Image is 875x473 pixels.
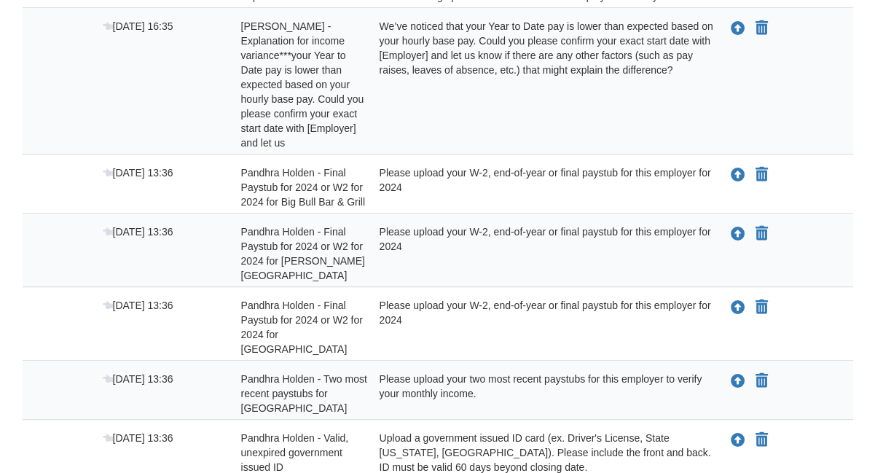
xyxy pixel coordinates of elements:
[369,224,715,283] div: Please upload your W-2, end-of-year or final paystub for this employer for 2024
[754,372,769,390] button: Declare Pandhra Holden - Two most recent paystubs for West Winds not applicable
[729,19,747,38] button: Upload Pandhra Holden - Explanation for income variance***your Year to Date pay is lower than exp...
[103,432,173,444] span: [DATE] 13:36
[241,432,349,473] span: Pandhra Holden - Valid, unexpired government issued ID
[369,372,715,415] div: Please upload your two most recent paystubs for this employer to verify your monthly income.
[369,165,715,209] div: Please upload your W-2, end-of-year or final paystub for this employer for 2024
[754,225,769,243] button: Declare Pandhra Holden - Final Paystub for 2024 or W2 for 2024 for Smith's Place not applicable
[729,372,747,391] button: Upload Pandhra Holden - Two most recent paystubs for West Winds
[103,167,173,179] span: [DATE] 13:36
[754,20,769,37] button: Declare Pandhra Holden - Explanation for income variance***your Year to Date pay is lower than ex...
[754,299,769,316] button: Declare Pandhra Holden - Final Paystub for 2024 or W2 for 2024 for West Winds not applicable
[754,166,769,184] button: Declare Pandhra Holden - Final Paystub for 2024 or W2 for 2024 for Big Bull Bar & Grill not appli...
[103,226,173,238] span: [DATE] 13:36
[103,20,173,32] span: [DATE] 16:35
[241,300,363,355] span: Pandhra Holden - Final Paystub for 2024 or W2 for 2024 for [GEOGRAPHIC_DATA]
[103,300,173,311] span: [DATE] 13:36
[241,226,365,281] span: Pandhra Holden - Final Paystub for 2024 or W2 for 2024 for [PERSON_NAME][GEOGRAPHIC_DATA]
[729,165,747,184] button: Upload Pandhra Holden - Final Paystub for 2024 or W2 for 2024 for Big Bull Bar & Grill
[729,298,747,317] button: Upload Pandhra Holden - Final Paystub for 2024 or W2 for 2024 for West Winds
[241,167,365,208] span: Pandhra Holden - Final Paystub for 2024 or W2 for 2024 for Big Bull Bar & Grill
[369,298,715,356] div: Please upload your W-2, end-of-year or final paystub for this employer for 2024
[241,373,367,414] span: Pandhra Holden - Two most recent paystubs for [GEOGRAPHIC_DATA]
[369,19,715,150] div: We’ve noticed that your Year to Date pay is lower than expected based on your hourly base pay. Co...
[103,373,173,385] span: [DATE] 13:36
[729,431,747,450] button: Upload Pandhra Holden - Valid, unexpired government issued ID
[754,431,769,449] button: Declare Pandhra Holden - Valid, unexpired government issued ID not applicable
[241,20,364,149] span: [PERSON_NAME] - Explanation for income variance***your Year to Date pay is lower than expected ba...
[729,224,747,243] button: Upload Pandhra Holden - Final Paystub for 2024 or W2 for 2024 for Smith's Place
